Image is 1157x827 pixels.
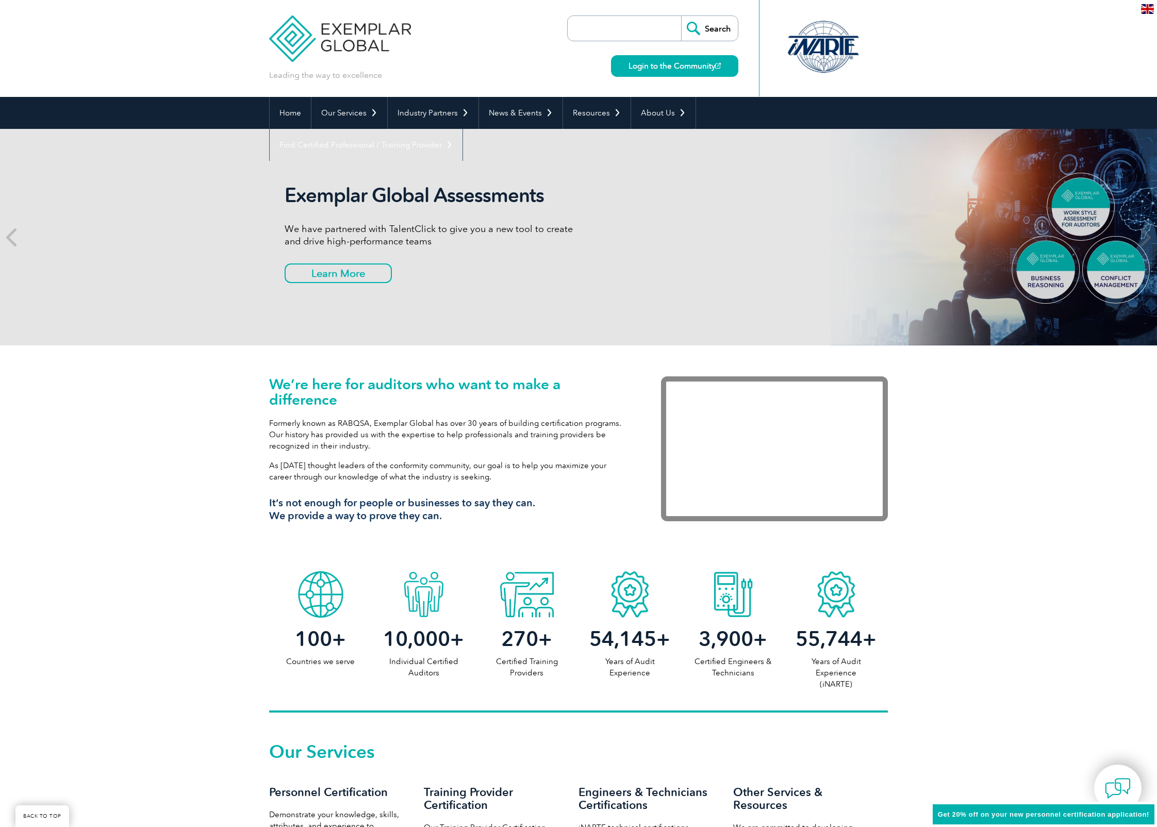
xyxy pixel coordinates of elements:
[475,656,578,679] p: Certified Training Providers
[578,656,682,679] p: Years of Audit Experience
[733,786,867,812] h3: Other Services & Resources
[479,97,563,129] a: News & Events
[269,376,630,407] h1: We’re here for auditors who want to make a difference
[269,418,630,452] p: Formerly known as RABQSA, Exemplar Global has over 30 years of building certification programs. O...
[372,656,475,679] p: Individual Certified Auditors
[269,70,382,81] p: Leading the way to excellence
[699,626,753,651] span: 3,900
[388,97,478,129] a: Industry Partners
[938,811,1149,818] span: Get 20% off on your new personnel certification application!
[285,184,578,207] h2: Exemplar Global Assessments
[424,786,558,812] h3: Training Provider Certification
[785,656,888,690] p: Years of Audit Experience (iNARTE)
[269,743,888,760] h2: Our Services
[578,786,713,812] h3: Engineers & Technicians Certifications
[295,626,332,651] span: 100
[475,631,578,647] h2: +
[285,223,578,247] p: We have partnered with TalentClick to give you a new tool to create and drive high-performance teams
[715,63,721,69] img: open_square.png
[682,656,785,679] p: Certified Engineers & Technicians
[269,460,630,483] p: As [DATE] thought leaders of the conformity community, our goal is to help you maximize your care...
[578,631,682,647] h2: +
[611,55,738,77] a: Login to the Community
[285,263,392,283] a: Learn More
[269,656,372,667] p: Countries we serve
[269,786,403,799] h3: Personnel Certification
[785,631,888,647] h2: +
[631,97,696,129] a: About Us
[501,626,538,651] span: 270
[1141,4,1154,14] img: en
[681,16,738,41] input: Search
[270,129,462,161] a: Find Certified Professional / Training Provider
[1105,775,1131,801] img: contact-chat.png
[270,97,311,129] a: Home
[15,805,69,827] a: BACK TO TOP
[269,631,372,647] h2: +
[269,497,630,522] h3: It’s not enough for people or businesses to say they can. We provide a way to prove they can.
[563,97,631,129] a: Resources
[372,631,475,647] h2: +
[311,97,387,129] a: Our Services
[589,626,656,651] span: 54,145
[383,626,450,651] span: 10,000
[796,626,863,651] span: 55,744
[682,631,785,647] h2: +
[661,376,888,521] iframe: Exemplar Global: Working together to make a difference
